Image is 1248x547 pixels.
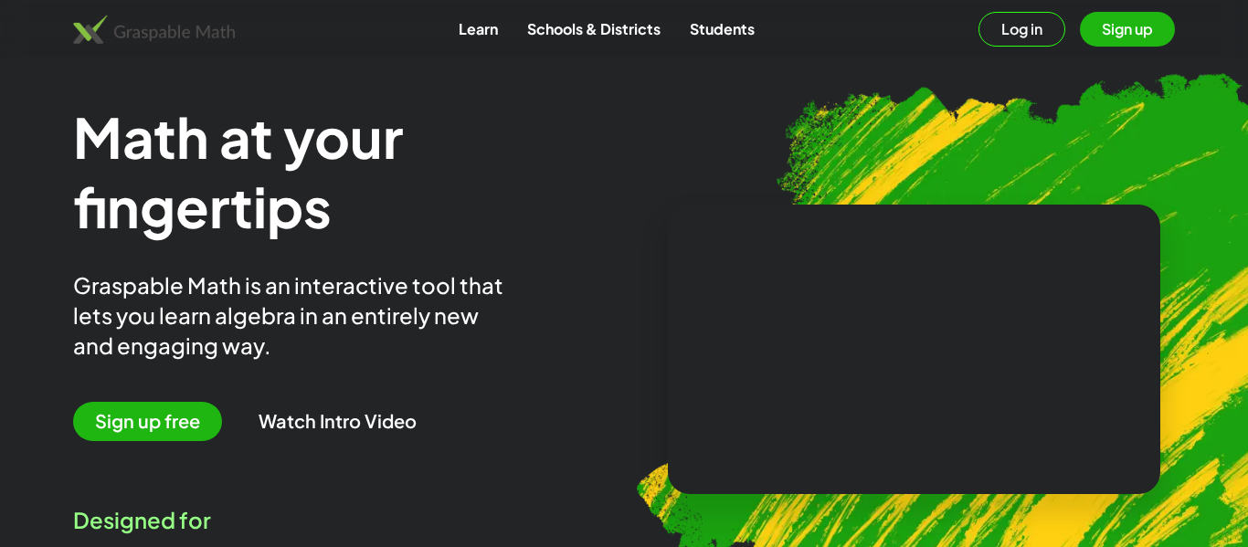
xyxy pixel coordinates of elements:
button: Sign up [1080,12,1175,47]
a: Students [675,12,769,46]
button: Watch Intro Video [259,409,417,433]
a: Schools & Districts [513,12,675,46]
h1: Math at your fingertips [73,102,595,241]
span: Sign up free [73,402,222,441]
button: Log in [978,12,1065,47]
a: Learn [444,12,513,46]
video: What is this? This is dynamic math notation. Dynamic math notation plays a central role in how Gr... [777,280,1052,417]
div: Graspable Math is an interactive tool that lets you learn algebra in an entirely new and engaging... [73,270,512,361]
div: Designed for [73,505,595,535]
